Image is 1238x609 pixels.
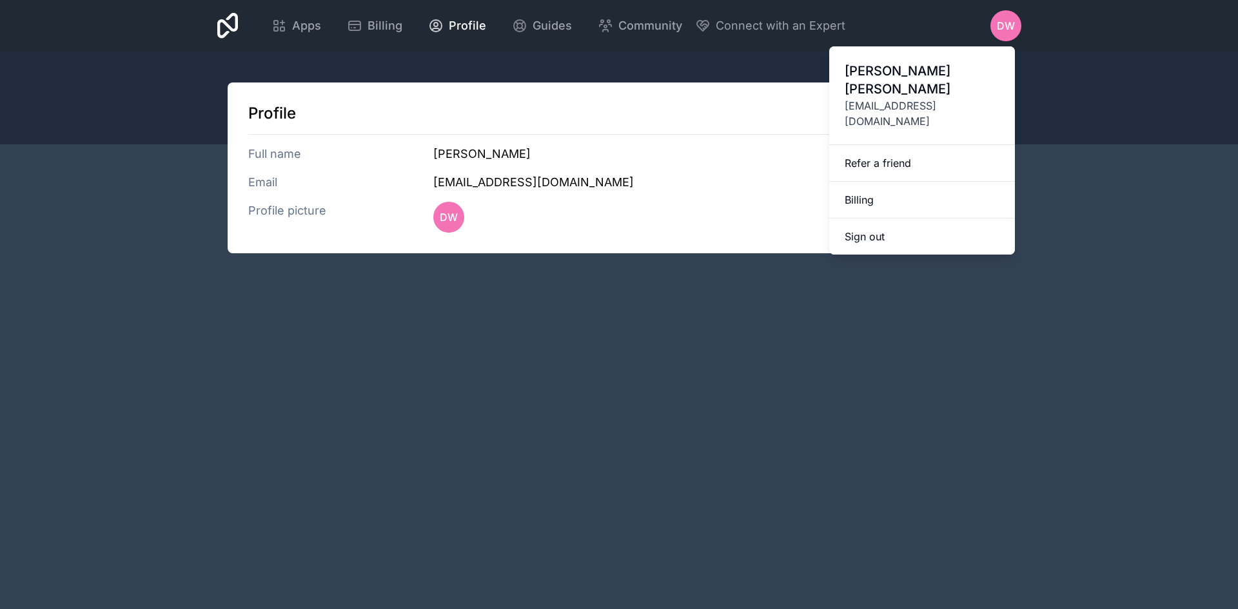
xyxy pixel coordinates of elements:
button: Connect with an Expert [695,17,845,35]
button: Sign out [829,218,1015,255]
span: [PERSON_NAME] [PERSON_NAME] [845,62,999,98]
h3: [PERSON_NAME] [433,145,990,163]
span: Community [618,17,682,35]
a: Billing [337,12,413,40]
span: Guides [533,17,572,35]
a: Guides [502,12,582,40]
a: Refer a friend [829,145,1015,182]
span: Apps [292,17,321,35]
a: Apps [261,12,331,40]
h3: [EMAIL_ADDRESS][DOMAIN_NAME] [433,173,990,191]
a: Billing [829,182,1015,218]
span: DW [440,209,458,225]
span: DW [997,18,1015,34]
a: Community [587,12,693,40]
h3: Profile picture [248,202,434,233]
h1: Profile [248,103,990,124]
span: Billing [368,17,402,35]
h3: Email [248,173,434,191]
span: Profile [449,17,486,35]
h3: Full name [248,145,434,163]
span: [EMAIL_ADDRESS][DOMAIN_NAME] [845,98,999,129]
span: Connect with an Expert [716,17,845,35]
a: Profile [418,12,496,40]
